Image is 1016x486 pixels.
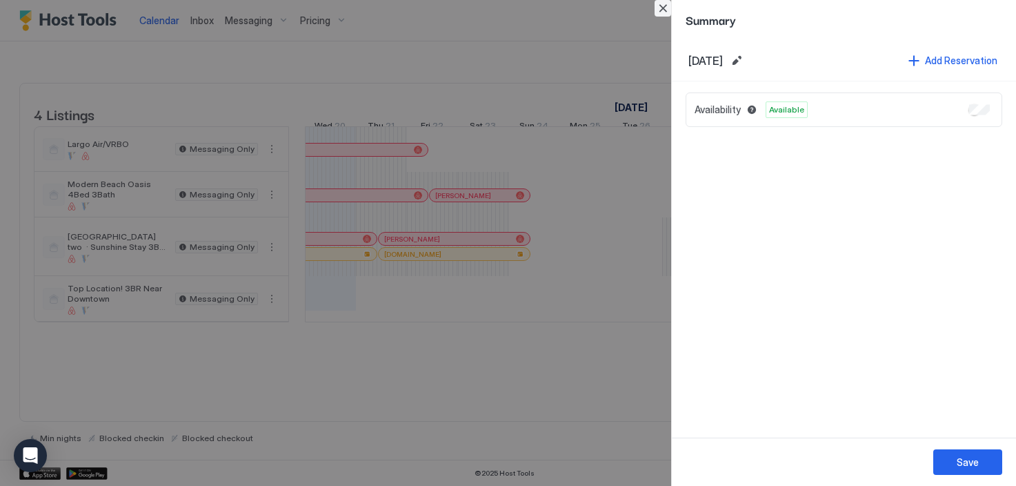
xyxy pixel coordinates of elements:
[769,104,804,116] span: Available
[957,455,979,469] div: Save
[933,449,1002,475] button: Save
[686,11,1002,28] span: Summary
[744,101,760,118] button: Blocked dates override all pricing rules and remain unavailable until manually unblocked
[925,53,997,68] div: Add Reservation
[14,439,47,472] div: Open Intercom Messenger
[906,51,999,70] button: Add Reservation
[695,104,741,116] span: Availability
[688,54,723,68] span: [DATE]
[728,52,745,69] button: Edit date range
